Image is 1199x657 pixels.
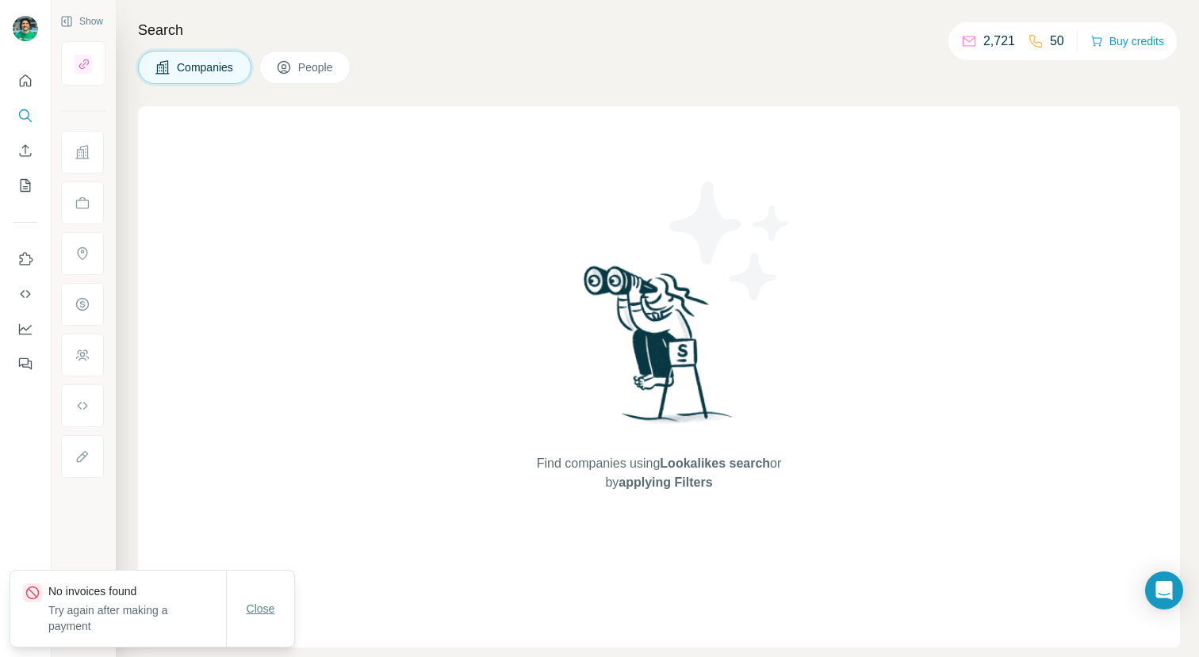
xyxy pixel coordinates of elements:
button: Buy credits [1090,30,1164,52]
p: Try again after making a payment [48,602,226,634]
button: Show [49,10,114,33]
p: 50 [1050,32,1064,51]
button: Feedback [13,350,38,378]
img: Surfe Illustration - Stars [659,170,802,312]
img: Surfe Illustration - Woman searching with binoculars [577,262,741,438]
h4: Search [138,19,1180,41]
button: Enrich CSV [13,136,38,165]
span: Lookalikes search [660,456,770,470]
p: No invoices found [48,583,226,599]
button: Use Surfe on LinkedIn [13,245,38,273]
img: Avatar [13,16,38,41]
button: My lists [13,171,38,200]
p: 2,721 [983,32,1015,51]
span: Companies [177,59,235,75]
button: Close [236,594,286,623]
span: Close [247,601,275,617]
button: Use Surfe API [13,280,38,308]
span: People [298,59,335,75]
button: Quick start [13,67,38,95]
button: Dashboard [13,315,38,343]
button: Search [13,101,38,130]
span: Find companies using or by [532,454,786,492]
div: Open Intercom Messenger [1145,571,1183,609]
span: applying Filters [619,476,712,489]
